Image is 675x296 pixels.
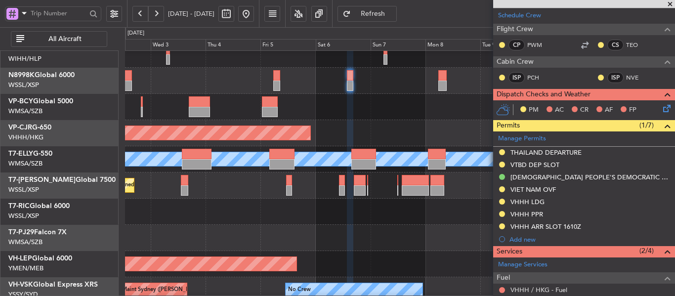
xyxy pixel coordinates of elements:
[497,56,534,68] span: Cabin Crew
[510,286,567,294] a: VHHH / HKG - Fuel
[527,73,549,82] a: PCH
[498,260,548,270] a: Manage Services
[206,39,260,51] div: Thu 4
[151,39,206,51] div: Wed 3
[509,235,670,244] div: Add new
[497,24,533,35] span: Flight Crew
[8,211,39,220] a: WSSL/XSP
[127,29,144,38] div: [DATE]
[510,198,545,206] div: VHHH LDG
[8,124,32,131] span: VP-CJR
[8,281,98,288] a: VH-VSKGlobal Express XRS
[510,210,543,218] div: VHHH PPR
[480,39,535,51] div: Tue 9
[8,81,39,89] a: WSSL/XSP
[8,72,75,79] a: N8998KGlobal 6000
[498,11,541,21] a: Schedule Crew
[626,41,648,49] a: TEO
[510,161,559,169] div: VTBD DEP SLOT
[497,120,520,131] span: Permits
[8,176,116,183] a: T7-[PERSON_NAME]Global 7500
[497,89,591,100] span: Dispatch Checks and Weather
[605,105,613,115] span: AF
[607,40,624,50] div: CS
[8,159,42,168] a: WMSA/SZB
[8,255,72,262] a: VH-LEPGlobal 6000
[371,39,425,51] div: Sun 7
[8,229,67,236] a: T7-PJ29Falcon 7X
[8,107,42,116] a: WMSA/SZB
[639,246,654,256] span: (2/4)
[8,185,39,194] a: WSSL/XSP
[8,98,73,105] a: VP-BCYGlobal 5000
[529,105,539,115] span: PM
[8,150,52,157] a: T7-ELLYG-550
[31,6,86,21] input: Trip Number
[425,39,480,51] div: Mon 8
[498,134,546,144] a: Manage Permits
[555,105,564,115] span: AC
[8,150,33,157] span: T7-ELLY
[8,238,42,247] a: WMSA/SZB
[8,133,43,142] a: VHHH/HKG
[8,98,33,105] span: VP-BCY
[8,229,34,236] span: T7-PJ29
[508,72,525,83] div: ISP
[510,148,582,157] div: THAILAND DEPARTURE
[626,73,648,82] a: NVE
[510,173,670,181] div: [DEMOGRAPHIC_DATA] PEOPLE'S DEMOCRATIC REPUBLIC OVF
[8,281,33,288] span: VH-VSK
[510,222,581,231] div: VHHH ARR SLOT 1610Z
[527,41,549,49] a: PWM
[8,264,43,273] a: YMEN/MEB
[353,10,393,17] span: Refresh
[168,9,214,18] span: [DATE] - [DATE]
[629,105,636,115] span: FP
[337,6,397,22] button: Refresh
[497,246,522,257] span: Services
[580,105,589,115] span: CR
[8,176,76,183] span: T7-[PERSON_NAME]
[26,36,104,42] span: All Aircraft
[8,54,42,63] a: WIHH/HLP
[8,72,35,79] span: N8998K
[316,39,371,51] div: Sat 6
[497,272,510,284] span: Fuel
[607,72,624,83] div: ISP
[11,31,107,47] button: All Aircraft
[260,39,315,51] div: Fri 5
[510,185,556,194] div: VIET NAM OVF
[8,203,30,210] span: T7-RIC
[8,255,32,262] span: VH-LEP
[8,203,70,210] a: T7-RICGlobal 6000
[8,124,51,131] a: VP-CJRG-650
[639,120,654,130] span: (1/7)
[508,40,525,50] div: CP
